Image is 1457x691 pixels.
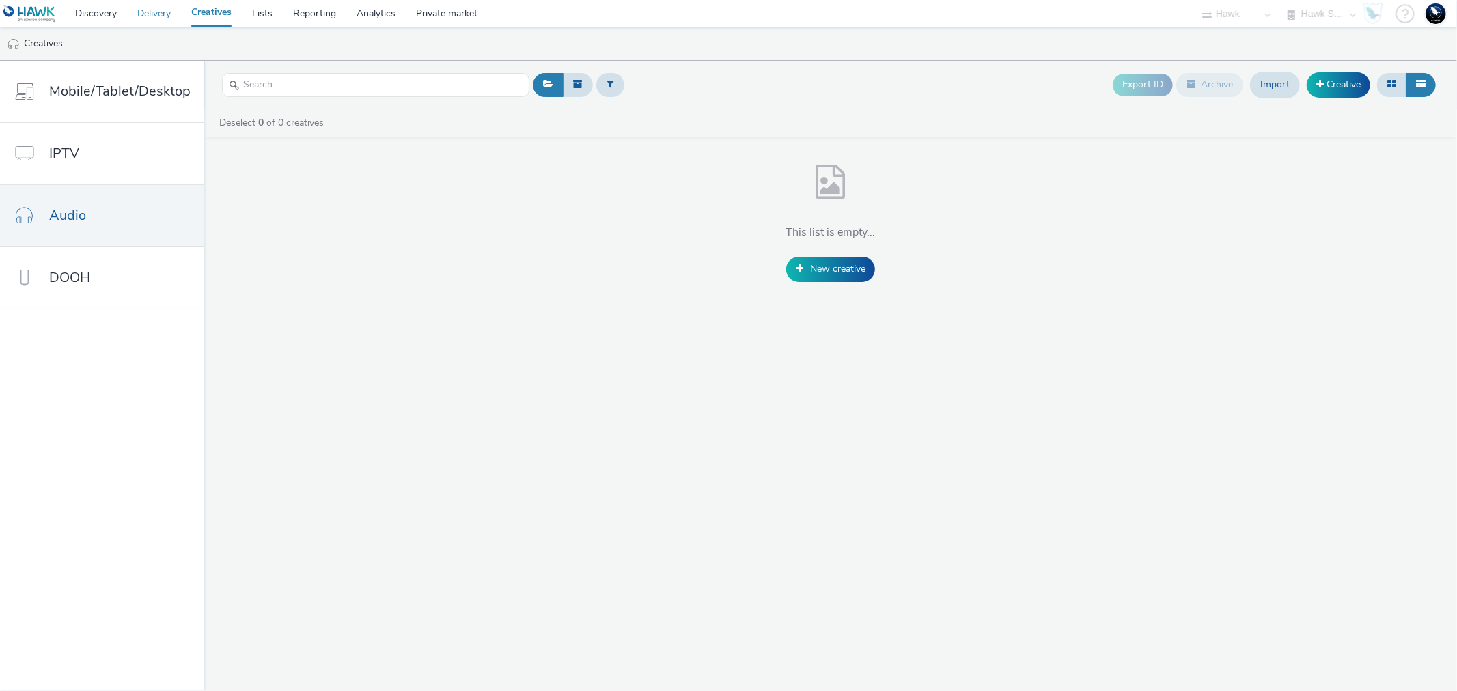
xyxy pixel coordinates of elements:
[49,206,86,225] span: Audio
[810,262,865,275] span: New creative
[1406,73,1436,96] button: Table
[218,116,329,129] a: Deselect of 0 creatives
[786,225,876,240] h4: This list is empty...
[1113,74,1173,96] button: Export ID
[258,116,264,129] strong: 0
[1426,3,1446,24] img: Support Hawk
[7,38,20,51] img: audio
[49,81,191,101] span: Mobile/Tablet/Desktop
[1176,73,1243,96] button: Archive
[1307,72,1370,97] a: Creative
[49,268,90,287] span: DOOH
[222,73,529,97] input: Search...
[3,5,56,23] img: undefined Logo
[1363,3,1389,25] a: Hawk Academy
[786,257,875,281] a: New creative
[49,143,79,163] span: IPTV
[1363,3,1383,25] img: Hawk Academy
[1377,73,1406,96] button: Grid
[1250,72,1300,98] a: Import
